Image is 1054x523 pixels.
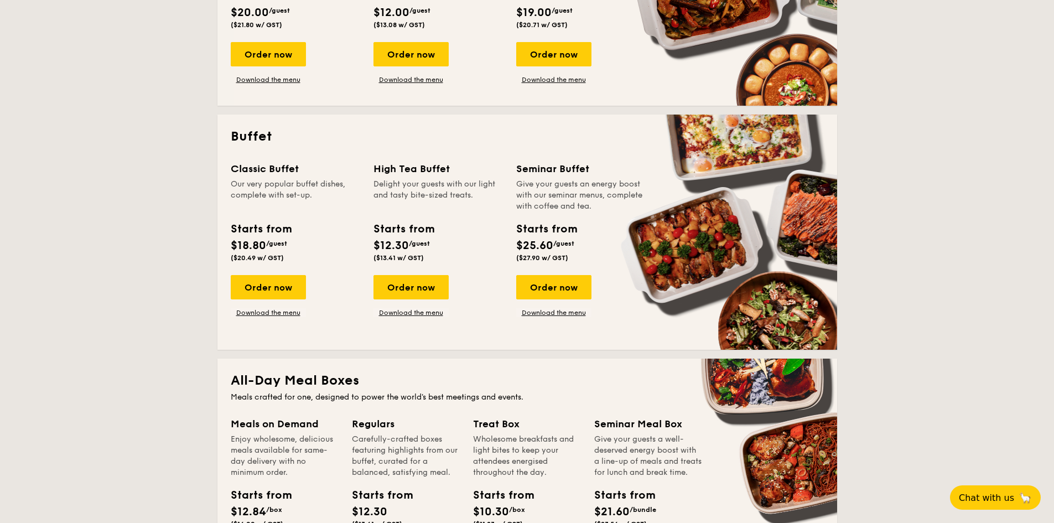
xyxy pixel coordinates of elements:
[473,505,509,519] span: $10.30
[266,506,282,514] span: /box
[231,392,824,403] div: Meals crafted for one, designed to power the world's best meetings and events.
[959,493,1014,503] span: Chat with us
[473,434,581,478] div: Wholesome breakfasts and light bites to keep your attendees energised throughout the day.
[552,7,573,14] span: /guest
[373,275,449,299] div: Order now
[594,505,630,519] span: $21.60
[473,487,523,504] div: Starts from
[231,308,306,317] a: Download the menu
[516,6,552,19] span: $19.00
[594,487,644,504] div: Starts from
[269,7,290,14] span: /guest
[352,505,387,519] span: $12.30
[231,416,339,432] div: Meals on Demand
[352,487,402,504] div: Starts from
[352,434,460,478] div: Carefully-crafted boxes featuring highlights from our buffet, curated for a balanced, satisfying ...
[231,275,306,299] div: Order now
[594,416,702,432] div: Seminar Meal Box
[266,240,287,247] span: /guest
[231,221,291,237] div: Starts from
[231,161,360,177] div: Classic Buffet
[516,275,591,299] div: Order now
[516,221,577,237] div: Starts from
[373,221,434,237] div: Starts from
[373,75,449,84] a: Download the menu
[231,6,269,19] span: $20.00
[231,505,266,519] span: $12.84
[231,434,339,478] div: Enjoy wholesome, delicious meals available for same-day delivery with no minimum order.
[630,506,656,514] span: /bundle
[373,239,409,252] span: $12.30
[409,7,430,14] span: /guest
[373,254,424,262] span: ($13.41 w/ GST)
[594,434,702,478] div: Give your guests a well-deserved energy boost with a line-up of meals and treats for lunch and br...
[516,42,591,66] div: Order now
[231,128,824,146] h2: Buffet
[516,161,646,177] div: Seminar Buffet
[373,42,449,66] div: Order now
[516,75,591,84] a: Download the menu
[1019,491,1032,504] span: 🦙
[409,240,430,247] span: /guest
[231,21,282,29] span: ($21.80 w/ GST)
[373,6,409,19] span: $12.00
[516,239,553,252] span: $25.60
[516,179,646,212] div: Give your guests an energy boost with our seminar menus, complete with coffee and tea.
[473,416,581,432] div: Treat Box
[516,254,568,262] span: ($27.90 w/ GST)
[373,21,425,29] span: ($13.08 w/ GST)
[516,308,591,317] a: Download the menu
[231,75,306,84] a: Download the menu
[553,240,574,247] span: /guest
[516,21,568,29] span: ($20.71 w/ GST)
[231,254,284,262] span: ($20.49 w/ GST)
[352,416,460,432] div: Regulars
[373,308,449,317] a: Download the menu
[950,485,1041,510] button: Chat with us🦙
[231,487,281,504] div: Starts from
[231,372,824,390] h2: All-Day Meal Boxes
[373,179,503,212] div: Delight your guests with our light and tasty bite-sized treats.
[231,179,360,212] div: Our very popular buffet dishes, complete with set-up.
[373,161,503,177] div: High Tea Buffet
[231,239,266,252] span: $18.80
[231,42,306,66] div: Order now
[509,506,525,514] span: /box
